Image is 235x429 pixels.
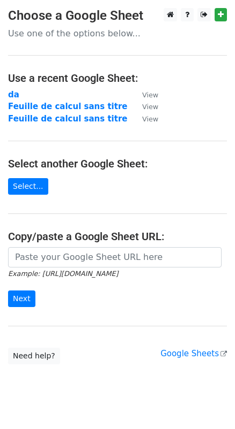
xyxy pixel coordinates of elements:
[160,349,227,358] a: Google Sheets
[131,90,158,99] a: View
[8,290,35,307] input: Next
[8,72,227,85] h4: Use a recent Google Sheet:
[142,103,158,111] small: View
[8,28,227,39] p: Use one of the options below...
[142,115,158,123] small: View
[8,178,48,195] a: Select...
[8,8,227,24] h3: Choose a Google Sheet
[8,114,127,124] a: Feuille de calcul sans titre
[8,230,227,243] h4: Copy/paste a Google Sheet URL:
[8,157,227,170] h4: Select another Google Sheet:
[8,270,118,278] small: Example: [URL][DOMAIN_NAME]
[8,348,60,364] a: Need help?
[131,102,158,111] a: View
[142,91,158,99] small: View
[8,247,222,267] input: Paste your Google Sheet URL here
[8,102,127,111] a: Feuille de calcul sans titre
[131,114,158,124] a: View
[8,90,19,99] a: da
